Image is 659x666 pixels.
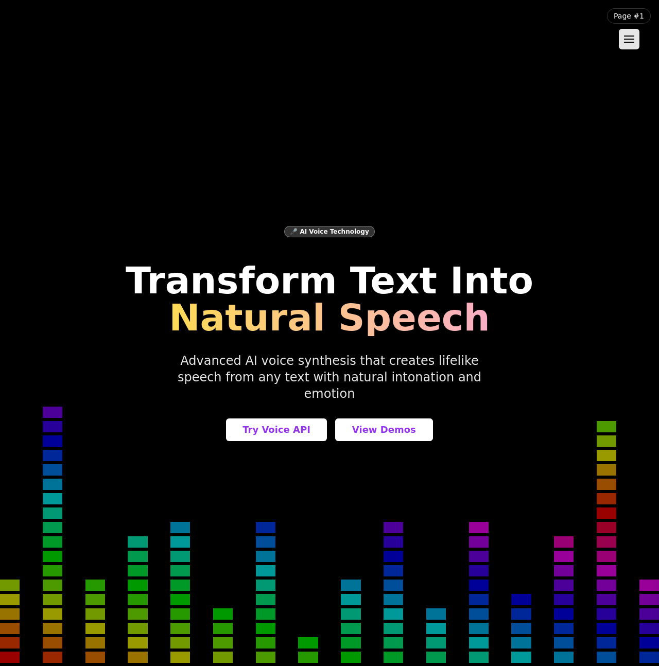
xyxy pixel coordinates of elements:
[284,226,374,237] div: 🎤 AI Voice Technology
[335,418,433,441] button: View Demos
[157,353,502,402] p: Advanced AI voice synthesis that creates lifelike speech from any text with natural intonation an...
[607,8,651,24] div: Page #1
[226,418,327,441] button: Try Voice API
[126,262,533,336] h1: Transform Text Into
[126,299,533,336] span: Natural Speech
